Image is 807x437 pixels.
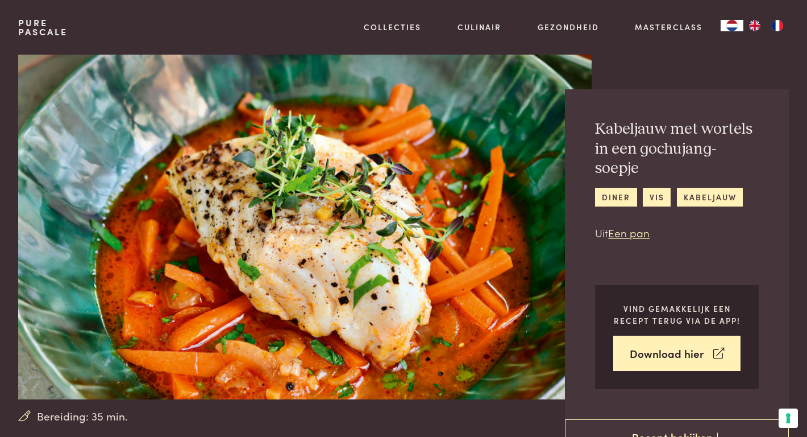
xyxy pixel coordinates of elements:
[779,409,798,428] button: Uw voorkeuren voor toestemming voor trackingtechnologieën
[608,225,650,240] a: Een pan
[743,20,789,31] ul: Language list
[721,20,789,31] aside: Language selected: Nederlands
[766,20,789,31] a: FR
[538,21,599,33] a: Gezondheid
[595,119,759,179] h2: Kabeljauw met wortels in een gochujang-soepje
[677,188,743,207] a: kabeljauw
[743,20,766,31] a: EN
[18,55,592,399] img: Kabeljauw met wortels in een gochujang-soepje
[18,18,68,36] a: PurePascale
[457,21,501,33] a: Culinair
[595,188,637,207] a: diner
[613,303,741,326] p: Vind gemakkelijk een recept terug via de app!
[595,225,759,241] p: Uit
[721,20,743,31] div: Language
[364,21,421,33] a: Collecties
[643,188,671,207] a: vis
[613,336,741,372] a: Download hier
[37,408,128,424] span: Bereiding: 35 min.
[635,21,702,33] a: Masterclass
[721,20,743,31] a: NL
